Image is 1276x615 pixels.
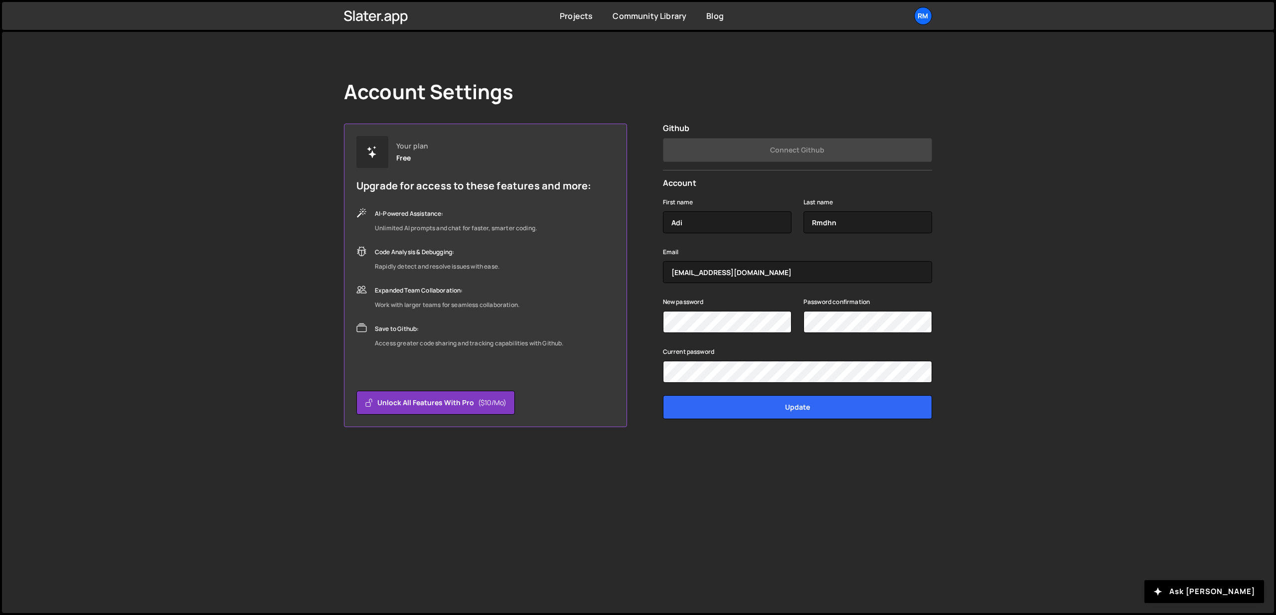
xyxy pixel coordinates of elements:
a: Community Library [613,10,686,21]
label: Email [663,247,679,257]
div: Rapidly detect and resolve issues with ease. [375,261,499,273]
label: Current password [663,347,715,357]
a: Blog [706,10,724,21]
div: Unlimited AI prompts and chat for faster, smarter coding. [375,222,537,234]
label: New password [663,297,704,307]
div: Save to Github: [375,323,564,335]
h5: Upgrade for access to these features and more: [356,180,591,192]
button: Unlock all features with Pro($10/mo) [356,391,515,415]
a: RM [914,7,932,25]
div: Free [396,154,411,162]
div: Access greater code sharing and tracking capabilities with Github. [375,337,564,349]
span: ($10/mo) [478,398,506,408]
div: AI-Powered Assistance: [375,208,537,220]
a: Projects [560,10,593,21]
div: Code Analysis & Debugging: [375,246,499,258]
button: Ask [PERSON_NAME] [1144,580,1264,603]
h1: Account Settings [344,80,514,104]
div: Work with larger teams for seamless collaboration. [375,299,519,311]
label: First name [663,197,693,207]
h2: Account [663,178,932,188]
div: Expanded Team Collaboration: [375,285,519,297]
label: Password confirmation [803,297,870,307]
button: Connect Github [663,138,932,162]
div: Your plan [396,142,428,150]
input: Update [663,395,932,419]
label: Last name [803,197,833,207]
h2: Github [663,124,932,133]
